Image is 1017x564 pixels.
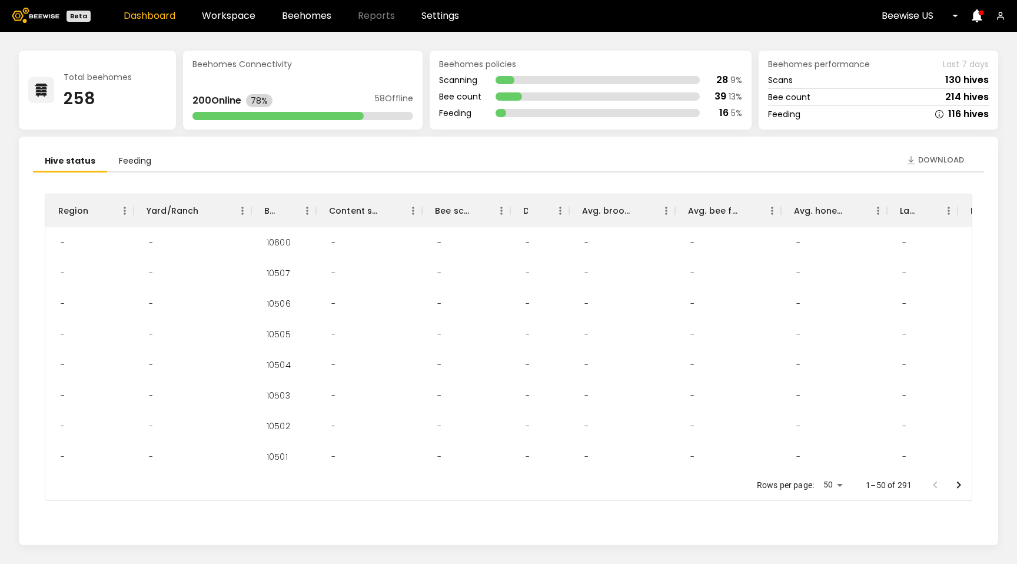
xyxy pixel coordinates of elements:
[139,319,162,350] div: -
[428,442,451,472] div: -
[963,227,986,258] div: -
[428,227,451,258] div: -
[963,350,986,380] div: -
[322,380,345,411] div: -
[869,202,887,220] button: Menu
[714,92,726,101] div: 39
[947,473,971,497] button: Go to next page
[681,319,704,350] div: -
[787,319,810,350] div: -
[681,380,704,411] div: -
[787,288,810,319] div: -
[657,202,675,220] button: Menu
[422,194,510,227] div: Bee scan hives
[794,194,846,227] div: Avg. honey frames
[768,60,870,68] span: Beehomes performance
[404,202,422,220] button: Menu
[139,227,162,258] div: -
[322,411,345,442] div: -
[900,194,916,227] div: Larvae
[846,203,862,219] button: Sort
[257,258,299,288] div: 10507
[893,350,916,380] div: -
[67,11,91,22] div: Beta
[64,91,132,107] div: 258
[893,380,916,411] div: -
[358,11,395,21] span: Reports
[575,442,598,472] div: -
[787,227,810,258] div: -
[681,350,704,380] div: -
[575,258,598,288] div: -
[582,194,634,227] div: Avg. brood frames
[322,288,345,319] div: -
[768,110,800,118] div: Feeding
[12,8,59,23] img: Beewise logo
[45,194,134,227] div: Region
[51,350,74,380] div: -
[516,288,539,319] div: -
[916,203,933,219] button: Sort
[575,350,598,380] div: -
[688,194,740,227] div: Avg. bee frames
[716,75,728,85] div: 28
[948,110,989,119] div: 116 hives
[819,476,847,493] div: 50
[139,411,162,442] div: -
[963,442,986,472] div: -
[516,380,539,411] div: -
[575,227,598,258] div: -
[866,479,912,491] p: 1–50 of 291
[681,258,704,288] div: -
[516,258,539,288] div: -
[51,319,74,350] div: -
[893,227,916,258] div: -
[88,203,105,219] button: Sort
[192,96,241,105] div: 200 Online
[116,202,134,220] button: Menu
[516,319,539,350] div: -
[439,109,481,117] div: Feeding
[768,76,793,84] div: Scans
[681,411,704,442] div: -
[575,288,598,319] div: -
[787,258,810,288] div: -
[257,411,300,442] div: 10502
[963,380,986,411] div: -
[516,442,539,472] div: -
[257,380,300,411] div: 10503
[428,258,451,288] div: -
[893,258,916,288] div: -
[257,350,300,380] div: 10504
[945,92,989,102] div: 214 hives
[675,194,781,227] div: Avg. bee frames
[681,288,704,319] div: -
[510,194,569,227] div: Dead hives
[134,194,251,227] div: Yard/Ranch
[33,151,107,172] li: Hive status
[51,288,74,319] div: -
[893,442,916,472] div: -
[421,11,459,21] a: Settings
[275,203,291,219] button: Sort
[757,479,814,491] p: Rows per page:
[428,380,451,411] div: -
[730,76,742,84] div: 9 %
[375,94,413,107] div: 58 Offline
[282,11,331,21] a: Beehomes
[787,380,810,411] div: -
[781,194,887,227] div: Avg. honey frames
[439,76,481,84] div: Scanning
[58,194,88,227] div: Region
[681,442,704,472] div: -
[322,227,345,258] div: -
[516,227,539,258] div: -
[139,258,162,288] div: -
[893,319,916,350] div: -
[51,442,74,472] div: -
[763,202,781,220] button: Menu
[963,411,986,442] div: -
[124,11,175,21] a: Dashboard
[963,288,986,319] div: -
[51,411,74,442] div: -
